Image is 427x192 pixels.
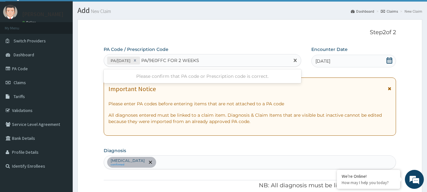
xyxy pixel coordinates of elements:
textarea: Type your message and hit 'Enter' [3,126,120,148]
span: remove selection option [148,159,153,165]
div: Please confirm that PA code or Prescription code is correct. [104,71,302,82]
span: Dashboard [14,52,34,58]
span: Tariffs [14,94,25,99]
div: PA/[DATE] [109,57,131,64]
h1: Important Notice [108,85,156,92]
label: PA Code / Prescription Code [104,46,168,53]
a: Dashboard [351,9,374,14]
div: Minimize live chat window [104,3,119,18]
label: Diagnosis [104,147,126,154]
img: d_794563401_company_1708531726252_794563401 [12,32,26,47]
p: How may I help you today? [342,180,395,185]
span: [DATE] [315,58,330,64]
span: Claims [14,80,26,85]
div: We're Online! [342,173,395,179]
a: Claims [381,9,398,14]
label: Encounter Date [311,46,348,53]
li: New Claim [399,9,422,14]
h1: Add [77,6,422,15]
p: Please enter PA codes before entering items that are not attached to a PA code [108,101,392,107]
p: Step 2 of 2 [104,29,396,36]
a: Online [22,20,37,25]
div: Chat with us now [33,35,106,44]
p: All diagnoses entered must be linked to a claim item. Diagnosis & Claim Items that are visible bu... [108,112,392,125]
p: [MEDICAL_DATA] [111,158,145,163]
span: We're online! [37,56,87,120]
small: confirmed [111,163,145,166]
img: User Image [3,5,17,19]
p: [PERSON_NAME] [22,11,64,17]
span: Switch Providers [14,38,46,44]
small: New Claim [90,9,111,14]
p: NB: All diagnosis must be linked to a claim item [104,182,396,190]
